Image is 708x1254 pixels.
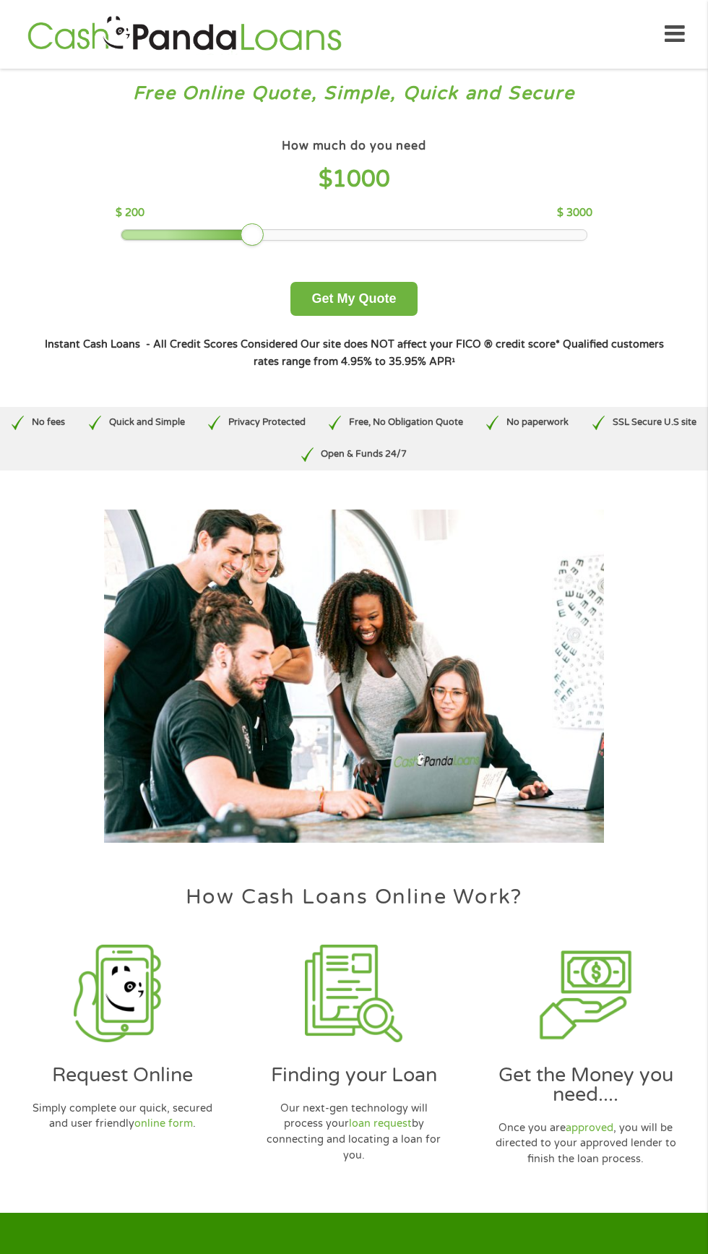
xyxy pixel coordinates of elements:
[7,887,701,908] h2: How Cash Loans Online Work?
[301,338,560,351] strong: Our site does NOT affect your FICO ® credit score*
[116,205,144,221] p: $ 200
[32,416,65,429] p: No fees
[116,165,592,194] h4: $
[349,416,463,429] p: Free, No Obligation Quote
[290,282,417,316] button: Get My Quote
[263,1101,445,1163] p: Our next-gen technology will process your by connecting and locating a loan for you.
[537,945,634,1042] img: applying for advance loan
[506,416,569,429] p: No paperwork
[476,1065,695,1104] h3: Get the Money you need....
[332,166,390,193] span: 1000
[305,945,402,1042] img: Apply for an Installment loan
[13,1065,232,1085] h3: Request Online
[254,338,664,368] strong: Qualified customers rates range from 4.95% to 35.95% APR¹
[557,205,592,221] p: $ 3000
[134,1117,193,1130] a: online form
[228,416,306,429] p: Privacy Protected
[13,82,695,106] h3: Free Online Quote, Simple, Quick and Secure
[45,338,298,351] strong: Instant Cash Loans - All Credit Scores Considered
[31,1101,213,1132] p: Simply complete our quick, secured and user friendly .
[495,1120,677,1167] p: Once you are , you will be directed to your approved lender to finish the loan process.
[349,1117,412,1130] a: loan request
[613,416,696,429] p: SSL Secure U.S site
[245,1065,464,1085] h3: Finding your Loan
[566,1122,613,1134] a: approved
[109,416,185,429] p: Quick and Simple
[23,14,345,55] img: GetLoanNow Logo
[321,447,407,461] p: Open & Funds 24/7
[282,139,426,154] h4: How much do you need
[74,945,171,1042] img: smartphone Panda payday loan
[104,510,603,843] img: Quick loans online payday loans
